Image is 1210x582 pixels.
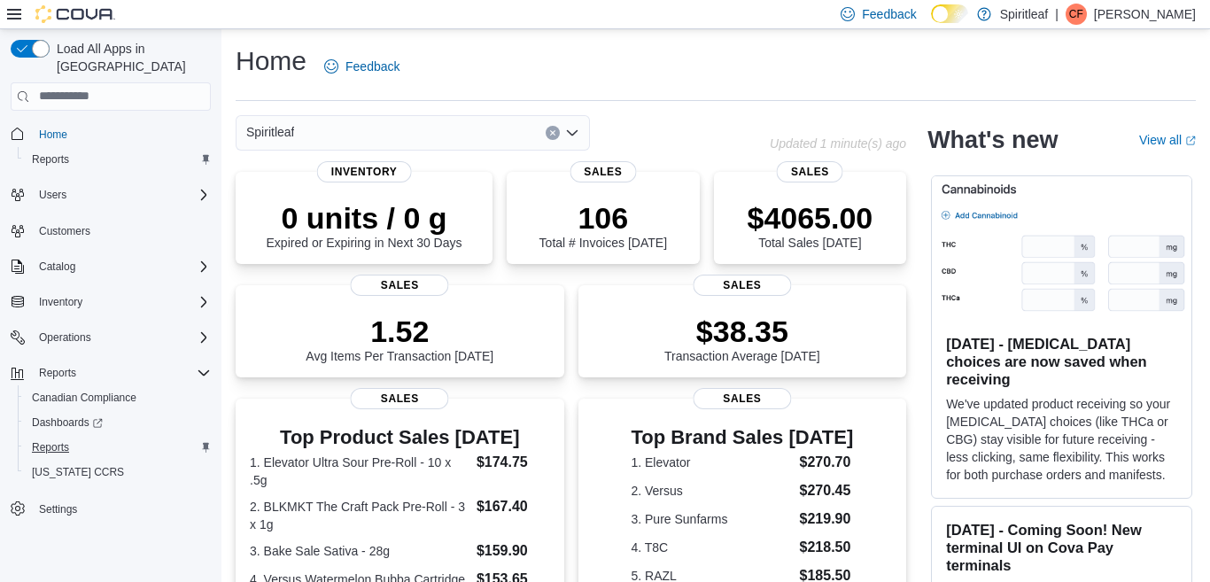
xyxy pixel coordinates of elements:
[1069,4,1083,25] span: CF
[18,147,218,172] button: Reports
[18,385,218,410] button: Canadian Compliance
[351,388,449,409] span: Sales
[800,480,854,501] dd: $270.45
[25,462,131,483] a: [US_STATE] CCRS
[747,200,873,250] div: Total Sales [DATE]
[631,482,792,500] dt: 2. Versus
[32,152,69,167] span: Reports
[25,437,76,458] a: Reports
[236,43,306,79] h1: Home
[539,200,667,236] p: 106
[250,498,469,533] dt: 2. BLKMKT The Craft Pack Pre-Roll - 3 x 1g
[32,220,211,242] span: Customers
[32,256,211,277] span: Catalog
[25,387,143,408] a: Canadian Compliance
[32,291,211,313] span: Inventory
[306,314,493,349] p: 1.52
[4,361,218,385] button: Reports
[1066,4,1087,25] div: Chelsea F
[32,327,211,348] span: Operations
[32,124,74,145] a: Home
[777,161,843,182] span: Sales
[18,460,218,485] button: [US_STATE] CCRS
[32,465,124,479] span: [US_STATE] CCRS
[35,5,115,23] img: Cova
[267,200,462,250] div: Expired or Expiring in Next 30 Days
[477,496,550,517] dd: $167.40
[693,388,791,409] span: Sales
[32,499,84,520] a: Settings
[477,540,550,562] dd: $159.90
[267,200,462,236] p: 0 units / 0 g
[1139,133,1196,147] a: View allExternal link
[250,542,469,560] dt: 3. Bake Sale Sativa - 28g
[946,395,1177,484] p: We've updated product receiving so your [MEDICAL_DATA] choices (like THCa or CBG) stay visible fo...
[25,412,110,433] a: Dashboards
[693,275,791,296] span: Sales
[4,290,218,314] button: Inventory
[32,184,74,206] button: Users
[32,327,98,348] button: Operations
[317,49,407,84] a: Feedback
[18,410,218,435] a: Dashboards
[39,224,90,238] span: Customers
[1094,4,1196,25] p: [PERSON_NAME]
[25,149,76,170] a: Reports
[39,295,82,309] span: Inventory
[25,387,211,408] span: Canadian Compliance
[39,330,91,345] span: Operations
[4,182,218,207] button: Users
[32,497,211,519] span: Settings
[18,435,218,460] button: Reports
[39,502,77,516] span: Settings
[25,412,211,433] span: Dashboards
[39,366,76,380] span: Reports
[631,539,792,556] dt: 4. T8C
[4,218,218,244] button: Customers
[1000,4,1048,25] p: Spiritleaf
[250,454,469,489] dt: 1. Elevator Ultra Sour Pre-Roll - 10 x .5g
[32,123,211,145] span: Home
[32,362,211,384] span: Reports
[800,508,854,530] dd: $219.90
[32,362,83,384] button: Reports
[50,40,211,75] span: Load All Apps in [GEOGRAPHIC_DATA]
[317,161,412,182] span: Inventory
[345,58,399,75] span: Feedback
[570,161,636,182] span: Sales
[32,440,69,454] span: Reports
[4,495,218,521] button: Settings
[32,391,136,405] span: Canadian Compliance
[25,149,211,170] span: Reports
[539,200,667,250] div: Total # Invoices [DATE]
[246,121,294,143] span: Spiritleaf
[250,427,550,448] h3: Top Product Sales [DATE]
[565,126,579,140] button: Open list of options
[800,537,854,558] dd: $218.50
[862,5,916,23] span: Feedback
[4,121,218,147] button: Home
[4,254,218,279] button: Catalog
[631,510,792,528] dt: 3. Pure Sunfarms
[800,452,854,473] dd: $270.70
[32,184,211,206] span: Users
[664,314,820,363] div: Transaction Average [DATE]
[39,188,66,202] span: Users
[747,200,873,236] p: $4065.00
[25,462,211,483] span: Washington CCRS
[11,114,211,568] nav: Complex example
[39,260,75,274] span: Catalog
[946,521,1177,574] h3: [DATE] - Coming Soon! New terminal UI on Cova Pay terminals
[664,314,820,349] p: $38.35
[1185,136,1196,146] svg: External link
[770,136,906,151] p: Updated 1 minute(s) ago
[546,126,560,140] button: Clear input
[631,427,853,448] h3: Top Brand Sales [DATE]
[477,452,550,473] dd: $174.75
[931,4,968,23] input: Dark Mode
[32,256,82,277] button: Catalog
[4,325,218,350] button: Operations
[631,454,792,471] dt: 1. Elevator
[946,335,1177,388] h3: [DATE] - [MEDICAL_DATA] choices are now saved when receiving
[32,415,103,430] span: Dashboards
